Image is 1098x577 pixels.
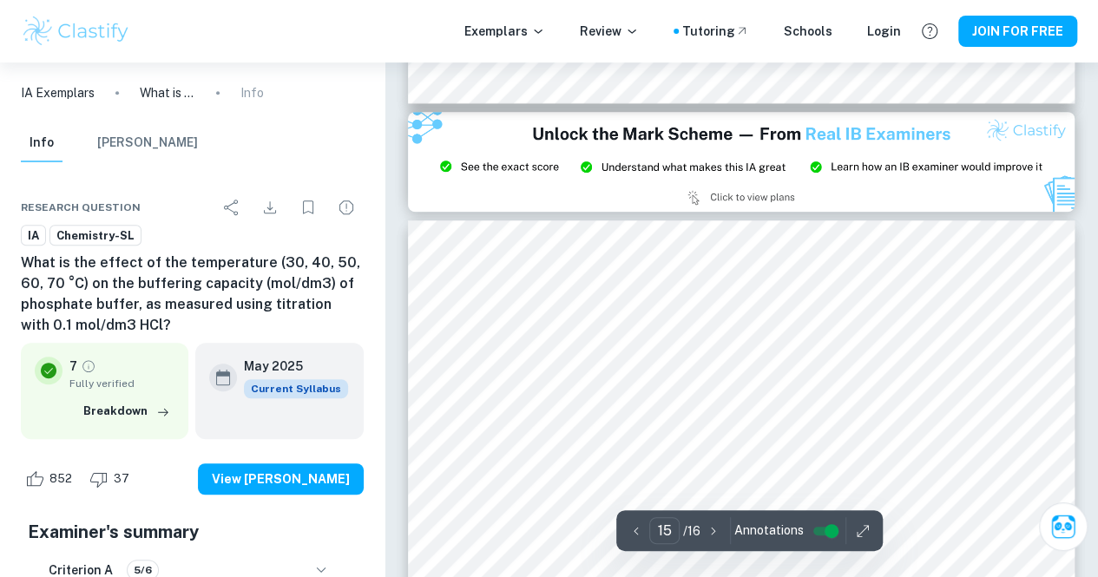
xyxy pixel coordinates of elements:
a: Grade fully verified [81,358,96,374]
div: Bookmark [291,190,325,225]
button: [PERSON_NAME] [97,124,198,162]
div: This exemplar is based on the current syllabus. Feel free to refer to it for inspiration/ideas wh... [244,379,348,398]
div: Share [214,190,249,225]
span: 37 [104,470,139,488]
div: Download [253,190,287,225]
p: / 16 [683,521,700,541]
p: 7 [69,357,77,376]
a: Schools [784,22,832,41]
span: Research question [21,200,141,215]
p: Review [580,22,639,41]
span: Chemistry-SL [50,227,141,245]
div: Report issue [329,190,364,225]
span: Current Syllabus [244,379,348,398]
button: Info [21,124,62,162]
p: What is the effect of the temperature (30, 40, 50, 60, 70 °C) on the buffering capacity (mol/dm3)... [140,83,195,102]
button: Ask Clai [1039,502,1088,551]
a: Chemistry-SL [49,225,141,246]
p: Exemplars [464,22,545,41]
span: Annotations [734,521,804,540]
img: Ad [408,112,1075,212]
span: IA [22,227,45,245]
a: IA [21,225,46,246]
button: View [PERSON_NAME] [198,463,364,495]
div: Dislike [85,465,139,493]
button: JOIN FOR FREE [958,16,1077,47]
span: Fully verified [69,376,174,391]
h6: May 2025 [244,357,334,376]
button: Help and Feedback [915,16,944,46]
a: IA Exemplars [21,83,95,102]
p: Info [240,83,264,102]
a: Tutoring [682,22,749,41]
h6: What is the effect of the temperature (30, 40, 50, 60, 70 °C) on the buffering capacity (mol/dm3)... [21,252,364,336]
button: Breakdown [79,398,174,424]
span: 852 [40,470,82,488]
div: Like [21,465,82,493]
img: Clastify logo [21,14,131,49]
h5: Examiner's summary [28,519,357,545]
a: Login [867,22,901,41]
